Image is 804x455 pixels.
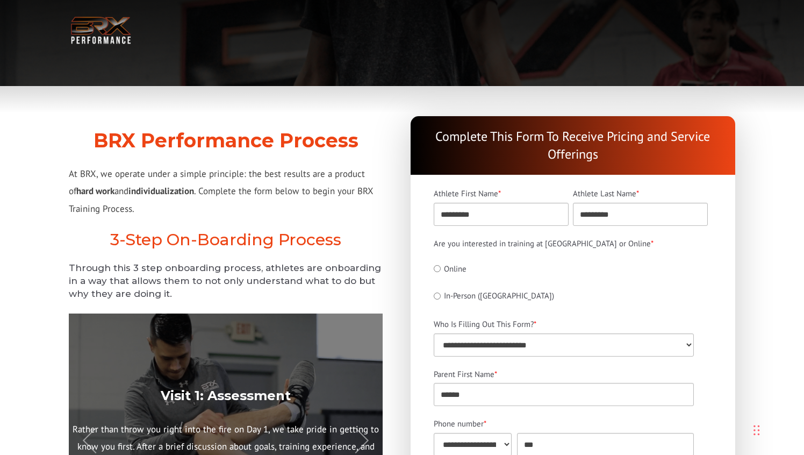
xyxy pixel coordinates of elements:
h2: BRX Performance Process [69,129,383,152]
div: Drag [753,414,760,446]
span: Athlete First Name [434,188,498,198]
span: Phone number [434,418,484,429]
strong: hard work [76,185,114,197]
span: At BRX, we operate under a simple principle: the best results are a product of [69,168,365,197]
span: Athlete Last Name [573,188,636,198]
span: . Complete the form below to begin your BRX Training Process. [69,185,373,214]
span: Are you interested in training at [GEOGRAPHIC_DATA] or Online [434,238,651,248]
span: Online [444,264,466,274]
span: and [114,185,128,197]
h2: 3-Step On-Boarding Process [69,230,383,250]
span: In-Person ([GEOGRAPHIC_DATA]) [444,290,554,301]
input: Online [434,265,441,272]
iframe: Chat Widget [645,339,804,455]
h5: Through this 3 step onboarding process, athletes are onboarding in a way that allows them to not ... [69,262,383,300]
strong: individualization [128,185,194,197]
strong: Visit 1: Assessment [161,387,291,403]
div: Complete This Form To Receive Pricing and Service Offerings [411,116,735,175]
input: In-Person ([GEOGRAPHIC_DATA]) [434,293,441,300]
span: Parent First Name [434,369,494,379]
span: Who Is Filling Out This Form? [434,319,534,329]
img: BRX Transparent Logo-2 [69,14,133,47]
